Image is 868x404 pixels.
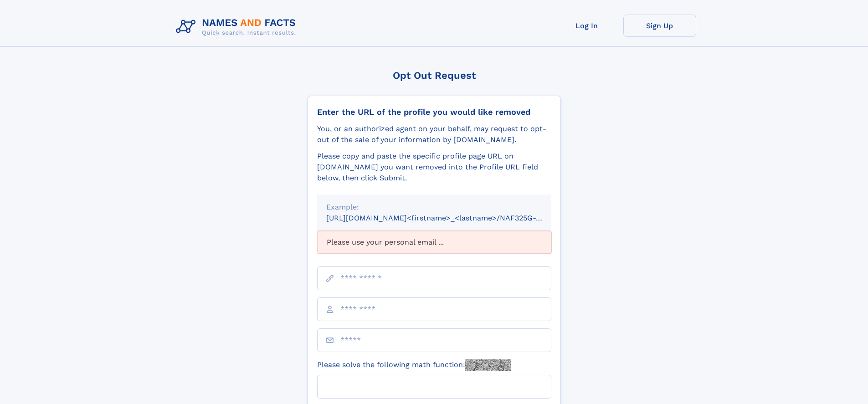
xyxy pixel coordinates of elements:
div: Opt Out Request [308,70,561,81]
div: Please copy and paste the specific profile page URL on [DOMAIN_NAME] you want removed into the Pr... [317,151,551,184]
img: Logo Names and Facts [172,15,303,39]
div: Example: [326,202,542,213]
a: Sign Up [623,15,696,37]
div: You, or an authorized agent on your behalf, may request to opt-out of the sale of your informatio... [317,123,551,145]
label: Please solve the following math function: [317,359,511,371]
a: Log In [550,15,623,37]
small: [URL][DOMAIN_NAME]<firstname>_<lastname>/NAF325G-xxxxxxxx [326,214,569,222]
div: Please use your personal email ... [317,231,551,254]
div: Enter the URL of the profile you would like removed [317,107,551,117]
